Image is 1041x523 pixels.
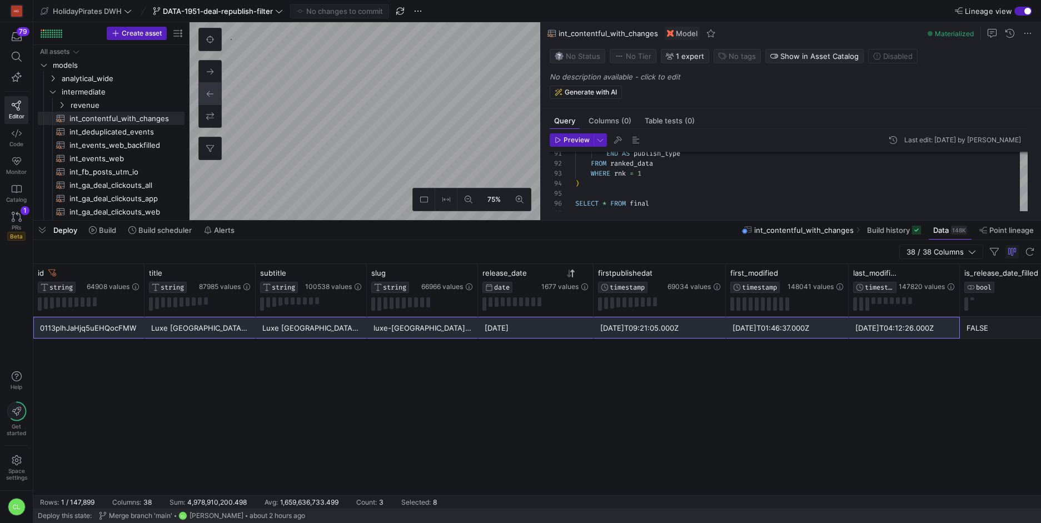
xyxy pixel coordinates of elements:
[38,192,185,205] div: Press SPACE to select this row.
[6,467,27,481] span: Space settings
[265,499,278,506] div: Avg:
[615,52,651,61] span: No Tier
[550,178,562,188] div: 94
[550,86,622,99] button: Generate with AI
[862,221,926,240] button: Build history
[38,138,185,152] div: Press SPACE to select this row.
[96,509,308,523] button: Merge branch 'main'CL[PERSON_NAME]about 2 hours ago
[38,268,44,277] span: id
[38,512,92,520] span: Deploy this state:
[933,226,949,235] span: Data
[170,499,185,506] div: Sum:
[379,499,383,506] div: 3
[123,221,197,240] button: Build scheduler
[151,317,249,339] div: Luxe [GEOGRAPHIC_DATA] Stays
[550,72,1037,81] p: No description available - click to edit
[6,168,27,175] span: Monitor
[4,152,28,180] a: Monitor
[383,283,406,291] span: STRING
[550,133,594,147] button: Preview
[554,117,575,124] span: Query
[38,205,185,218] a: int_ga_deal_clickouts_web​​​​​​​​​​
[53,226,77,235] span: Deploy
[38,112,185,125] a: int_contentful_with_changes​​​​​​​​​​
[8,498,26,516] div: CL
[733,317,842,339] div: [DATE]T01:46:37.000Z
[541,283,579,291] span: 1677 values
[21,206,29,215] div: 1
[951,226,967,235] div: 148K
[38,152,185,165] div: Press SPACE to select this row.
[485,317,587,339] div: [DATE]
[564,136,590,144] span: Preview
[69,179,172,192] span: int_ga_deal_clickouts_all​​​​​​​​​​
[109,512,172,520] span: Merge branch 'main'
[38,192,185,205] a: int_ga_deal_clickouts_app​​​​​​​​​​
[371,268,386,277] span: slug
[17,27,29,36] div: 79
[906,247,968,256] span: 38 / 38 Columns
[38,125,185,138] div: Press SPACE to select this row.
[12,224,21,231] span: PRs
[4,366,28,395] button: Help
[38,4,135,18] button: HolidayPirates DWH
[280,499,338,506] div: 1,659,636,733.499
[9,113,24,119] span: Editor
[69,112,172,125] span: int_contentful_with_changes​​​​​​​​​​
[630,169,634,178] span: =
[714,49,761,63] button: No tags
[69,192,172,205] span: int_ga_deal_clickouts_app​​​​​​​​​​
[187,499,247,506] div: 4,978,910,200.498
[989,226,1034,235] span: Point lineage
[928,221,972,240] button: Data148K
[964,268,1038,277] span: is_release_date_filled
[550,198,562,208] div: 96
[107,27,167,40] button: Create asset
[565,88,617,96] span: Generate with AI
[575,199,599,208] span: SELECT
[676,52,704,61] span: 1 expert
[974,221,1039,240] button: Point lineage
[38,58,185,72] div: Press SPACE to select this row.
[38,45,185,58] div: Press SPACE to select this row.
[598,268,653,277] span: firstpublishedat
[780,52,859,61] span: Show in Asset Catalog
[71,99,183,112] span: revenue
[645,117,695,124] span: Table tests
[661,49,709,63] button: 1 expert
[865,283,894,291] span: TIMESTAMP
[143,499,152,506] div: 38
[610,49,656,63] button: No tierNo Tier
[668,283,711,291] span: 69034 values
[38,72,185,85] div: Press SPACE to select this row.
[559,29,658,38] span: int_contentful_with_changes
[899,283,945,291] span: 147820 values
[685,117,695,124] span: (0)
[637,169,641,178] span: 1
[305,283,352,291] span: 100538 values
[38,178,185,192] a: int_ga_deal_clickouts_all​​​​​​​​​​
[976,283,992,291] span: BOOL
[38,112,185,125] div: Press SPACE to select this row.
[373,317,471,339] div: luxe-[GEOGRAPHIC_DATA]-hotel-stays
[433,499,437,506] div: 8
[49,283,73,291] span: STRING
[4,124,28,152] a: Code
[4,27,28,47] button: 79
[621,117,631,124] span: (0)
[667,30,674,37] img: undefined
[788,283,834,291] span: 148041 values
[199,283,241,291] span: 87985 values
[199,221,240,240] button: Alerts
[630,199,649,208] span: final
[99,226,116,235] span: Build
[69,126,172,138] span: int_deduplicated_events​​​​​​​​​​
[62,72,183,85] span: analytical_wide
[149,268,162,277] span: title
[62,86,183,98] span: intermediate
[40,499,59,506] div: Rows:
[356,499,377,506] div: Count:
[421,283,463,291] span: 66966 values
[935,29,974,38] span: Materialized
[867,226,910,235] span: Build history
